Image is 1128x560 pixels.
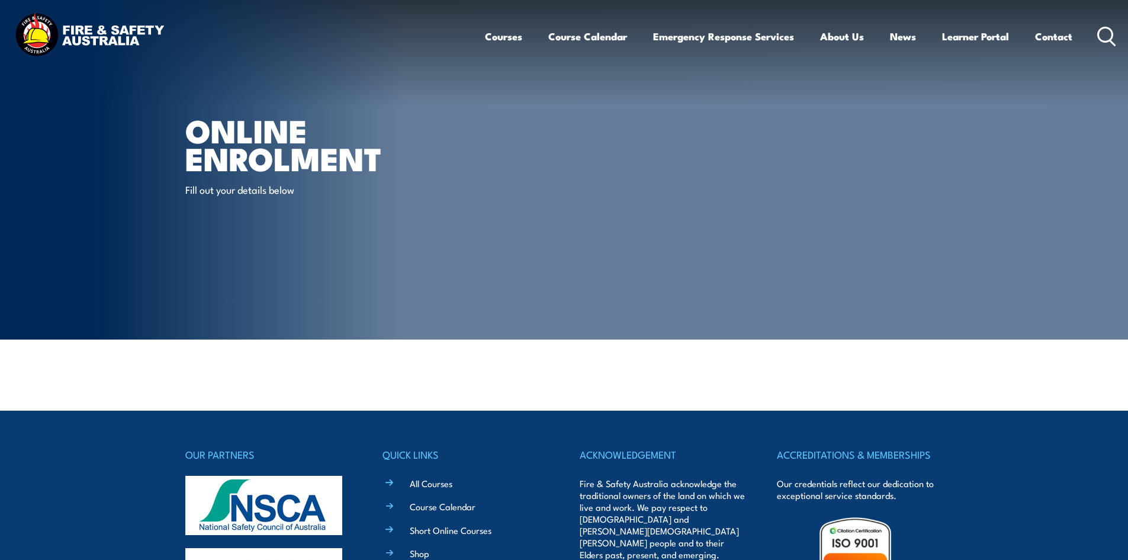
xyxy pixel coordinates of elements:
[185,446,351,463] h4: OUR PARTNERS
[580,446,745,463] h4: ACKNOWLEDGEMENT
[185,183,401,196] p: Fill out your details below
[777,478,943,501] p: Our credentials reflect our dedication to exceptional service standards.
[410,500,475,513] a: Course Calendar
[548,21,627,52] a: Course Calendar
[820,21,864,52] a: About Us
[410,477,452,489] a: All Courses
[890,21,916,52] a: News
[1035,21,1072,52] a: Contact
[410,547,429,559] a: Shop
[777,446,943,463] h4: ACCREDITATIONS & MEMBERSHIPS
[185,116,478,171] h1: Online Enrolment
[185,476,342,535] img: nsca-logo-footer
[410,524,491,536] a: Short Online Courses
[485,21,522,52] a: Courses
[942,21,1009,52] a: Learner Portal
[653,21,794,52] a: Emergency Response Services
[383,446,548,463] h4: QUICK LINKS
